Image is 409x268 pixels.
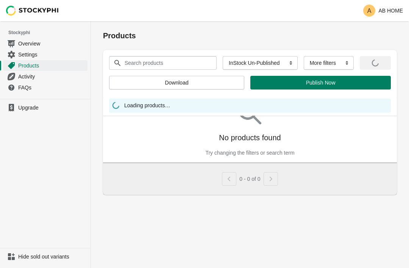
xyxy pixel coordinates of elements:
[3,71,87,82] a: Activity
[250,76,391,89] button: Publish Now
[18,51,86,58] span: Settings
[363,5,375,17] span: Avatar with initials A
[18,84,86,91] span: FAQs
[3,82,87,93] a: FAQs
[124,102,170,111] span: Loading products…
[219,132,281,143] p: No products found
[18,62,86,69] span: Products
[239,176,260,182] span: 0 - 0 of 0
[18,73,86,80] span: Activity
[124,56,203,70] input: Search products
[109,76,244,89] button: Download
[360,3,406,18] button: Avatar with initials AAB HOME
[18,104,86,111] span: Upgrade
[3,102,87,113] a: Upgrade
[3,38,87,49] a: Overview
[165,80,188,86] span: Download
[205,149,294,157] p: Try changing the filters or search term
[3,60,87,71] a: Products
[18,40,86,47] span: Overview
[3,251,87,262] a: Hide sold out variants
[6,6,59,16] img: Stockyphi
[18,253,86,260] span: Hide sold out variants
[222,169,278,186] nav: Pagination
[306,80,336,86] span: Publish Now
[378,8,403,14] p: AB HOME
[8,29,91,36] span: Stockyphi
[3,49,87,60] a: Settings
[367,8,372,14] text: A
[103,30,397,41] h1: Products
